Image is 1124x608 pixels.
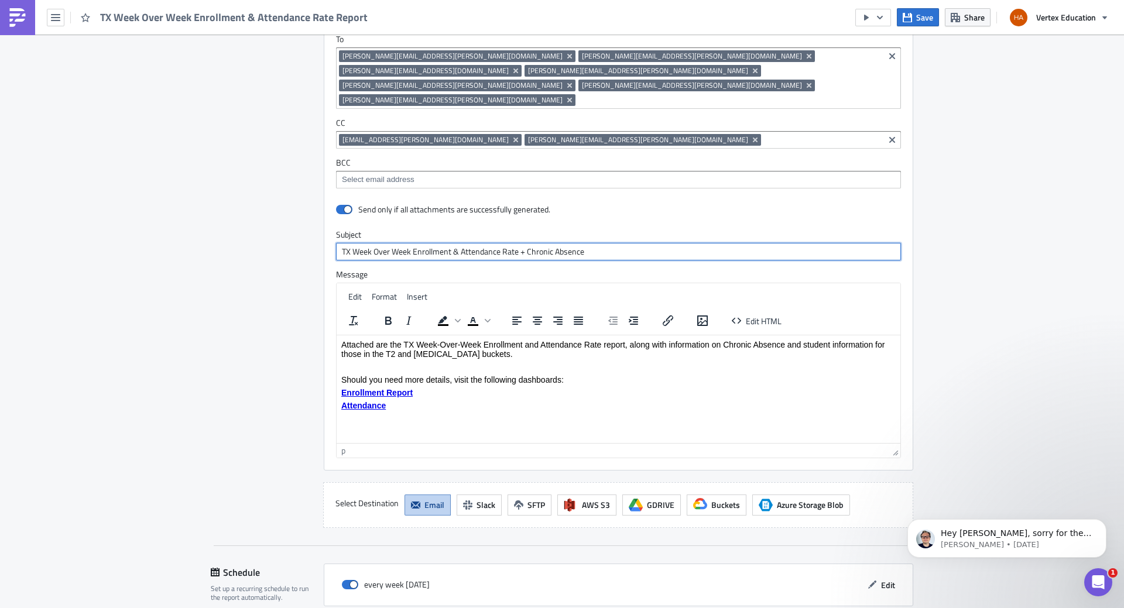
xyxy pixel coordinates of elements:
button: Remove Tag [751,134,761,146]
div: Background color [433,312,462,329]
span: Buckets [711,499,740,511]
button: Edit HTML [727,312,786,329]
label: BCC [336,157,901,168]
span: [EMAIL_ADDRESS][PERSON_NAME][DOMAIN_NAME] [342,135,509,145]
img: Avatar [1009,8,1029,28]
span: Slack [477,499,495,511]
span: 1 [1108,568,1118,578]
span: [PERSON_NAME][EMAIL_ADDRESS][PERSON_NAME][DOMAIN_NAME] [342,51,563,61]
button: Clear formatting [344,312,364,329]
img: PushMetrics [8,8,27,27]
iframe: Intercom notifications message [890,494,1124,576]
span: [PERSON_NAME][EMAIL_ADDRESS][PERSON_NAME][DOMAIN_NAME] [582,81,802,90]
button: Edit [862,576,901,594]
div: Resize [888,444,900,458]
button: Remove Tag [565,80,575,91]
div: every week [DATE] [342,576,430,593]
div: Send only if all attachments are successfully generated. [358,204,550,215]
label: CC [336,118,901,128]
button: Remove Tag [804,80,815,91]
span: [PERSON_NAME][EMAIL_ADDRESS][PERSON_NAME][DOMAIN_NAME] [528,66,748,75]
button: SFTP [508,494,551,516]
span: TX Week Over Week Enrollment & Attendance Rate Report [100,11,369,24]
button: Save [897,8,939,26]
span: AWS S3 [582,499,610,511]
span: Edit [348,290,362,303]
button: Slack [457,494,502,516]
button: Remove Tag [565,94,575,106]
button: Clear selected items [885,133,899,147]
button: Remove Tag [511,134,522,146]
button: Remove Tag [804,50,815,62]
button: Email [405,494,451,516]
input: Select em ail add ress [339,174,897,186]
button: Clear selected items [885,49,899,63]
button: GDRIVE [622,494,681,516]
button: Insert/edit image [693,312,712,329]
span: [PERSON_NAME][EMAIL_ADDRESS][PERSON_NAME][DOMAIN_NAME] [342,95,563,105]
span: GDRIVE [647,499,674,511]
span: Share [964,11,985,23]
button: Italic [399,312,419,329]
iframe: Rich Text Area [337,335,900,443]
span: Save [916,11,933,23]
button: Vertex Education [1003,5,1115,30]
div: Set up a recurring schedule to run the report automatically. [211,584,316,602]
button: Increase indent [623,312,643,329]
span: [PERSON_NAME][EMAIL_ADDRESS][PERSON_NAME][DOMAIN_NAME] [582,51,802,61]
span: SFTP [527,499,545,511]
button: AWS S3 [557,494,616,516]
span: Email [424,499,444,511]
div: Schedule [211,564,324,581]
span: [PERSON_NAME][EMAIL_ADDRESS][PERSON_NAME][DOMAIN_NAME] [528,135,748,145]
span: [PERSON_NAME][EMAIL_ADDRESS][PERSON_NAME][DOMAIN_NAME] [342,81,563,90]
span: Format [372,290,397,303]
label: To [336,34,901,44]
button: Decrease indent [603,312,623,329]
button: Align center [527,312,547,329]
button: Bold [378,312,398,329]
button: Align right [548,312,568,329]
div: Text color [463,312,492,329]
button: Share [945,8,991,26]
span: [PERSON_NAME][EMAIL_ADDRESS][DOMAIN_NAME] [342,66,509,75]
span: Insert [407,290,427,303]
div: p [341,444,345,456]
span: Azure Storage Blob [777,499,844,511]
button: Remove Tag [751,65,761,77]
span: Vertex Education [1036,11,1096,23]
span: Edit [881,579,895,591]
button: Remove Tag [565,50,575,62]
button: Azure Storage BlobAzure Storage Blob [752,494,850,516]
button: Buckets [687,494,746,516]
label: Message [336,269,901,280]
button: Insert/edit link [658,312,678,329]
label: Select Destination [335,494,399,512]
label: Subject [336,229,901,240]
iframe: Intercom live chat [1084,568,1112,596]
span: Edit HTML [746,314,782,327]
button: Justify [568,312,588,329]
button: Align left [507,312,527,329]
span: Azure Storage Blob [759,498,773,512]
button: Remove Tag [511,65,522,77]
